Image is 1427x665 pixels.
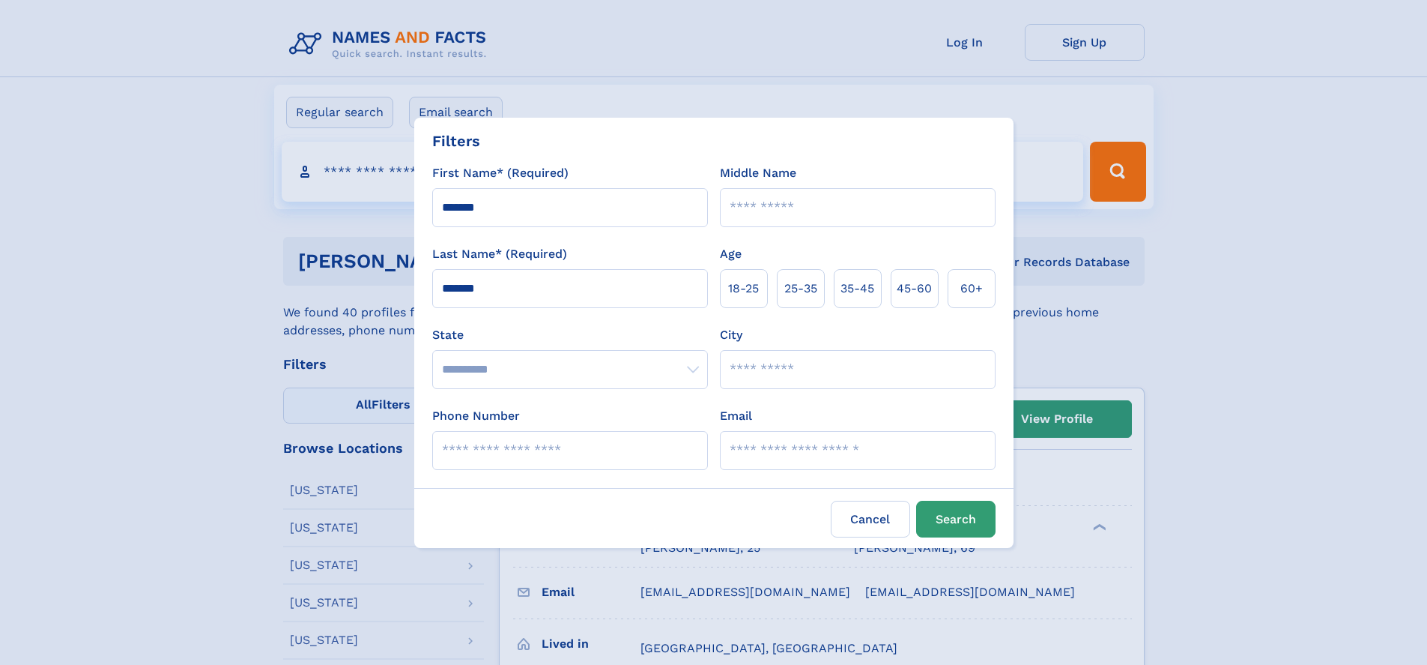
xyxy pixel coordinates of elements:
[720,407,752,425] label: Email
[720,326,742,344] label: City
[432,245,567,263] label: Last Name* (Required)
[784,280,817,298] span: 25‑35
[960,280,983,298] span: 60+
[432,407,520,425] label: Phone Number
[432,164,569,182] label: First Name* (Required)
[432,130,480,152] div: Filters
[897,280,932,298] span: 45‑60
[916,501,996,538] button: Search
[840,280,874,298] span: 35‑45
[728,280,759,298] span: 18‑25
[831,501,910,538] label: Cancel
[720,245,742,263] label: Age
[720,164,796,182] label: Middle Name
[432,326,708,344] label: State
